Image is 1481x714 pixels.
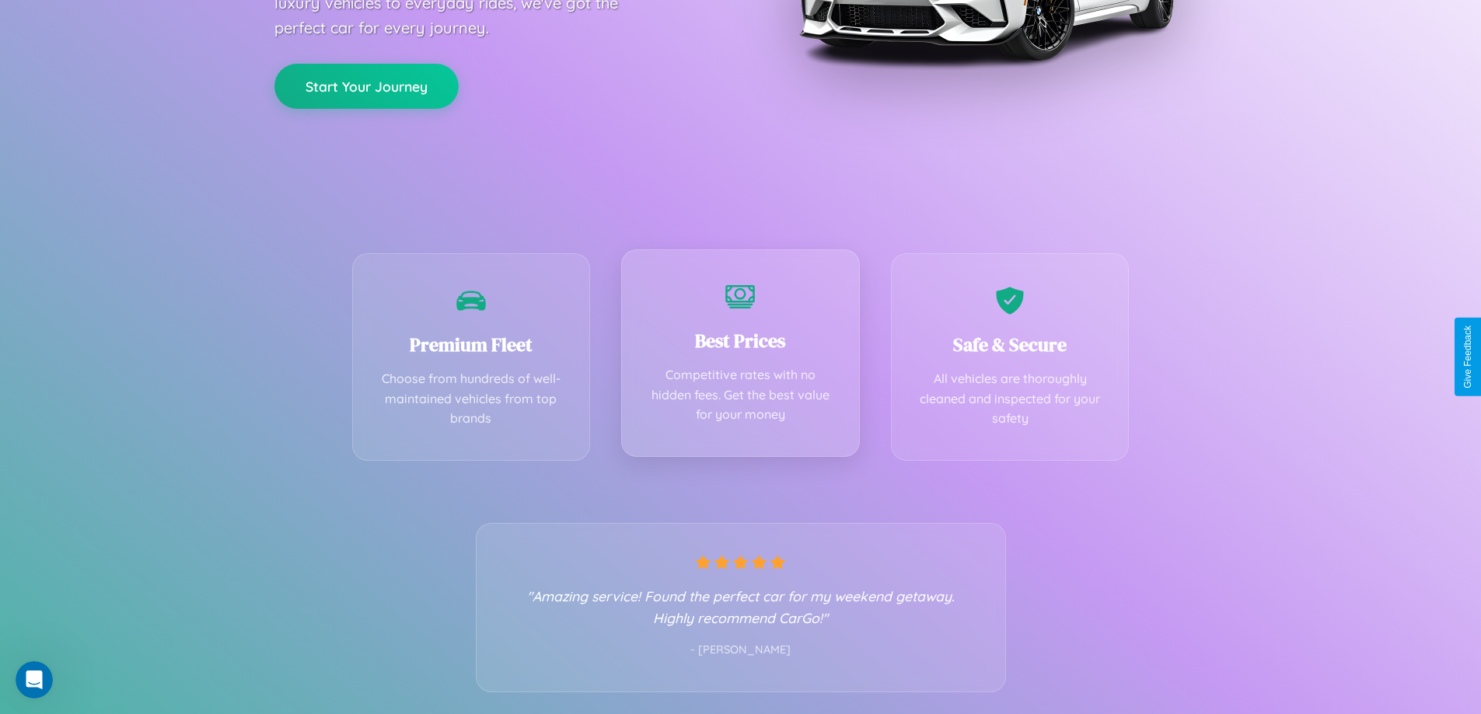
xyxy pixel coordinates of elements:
p: Choose from hundreds of well-maintained vehicles from top brands [376,369,567,429]
h3: Premium Fleet [376,332,567,357]
div: Give Feedback [1462,326,1473,388]
p: - [PERSON_NAME] [508,640,974,660]
p: All vehicles are thoroughly cleaned and inspected for your safety [915,369,1106,429]
p: "Amazing service! Found the perfect car for my weekend getaway. Highly recommend CarGo!" [508,585,974,629]
button: Start Your Journey [274,64,459,109]
p: Competitive rates with no hidden fees. Get the best value for your money [645,365,836,425]
h3: Best Prices [645,328,836,354]
h3: Safe & Secure [915,332,1106,357]
iframe: Intercom live chat [16,661,53,698]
